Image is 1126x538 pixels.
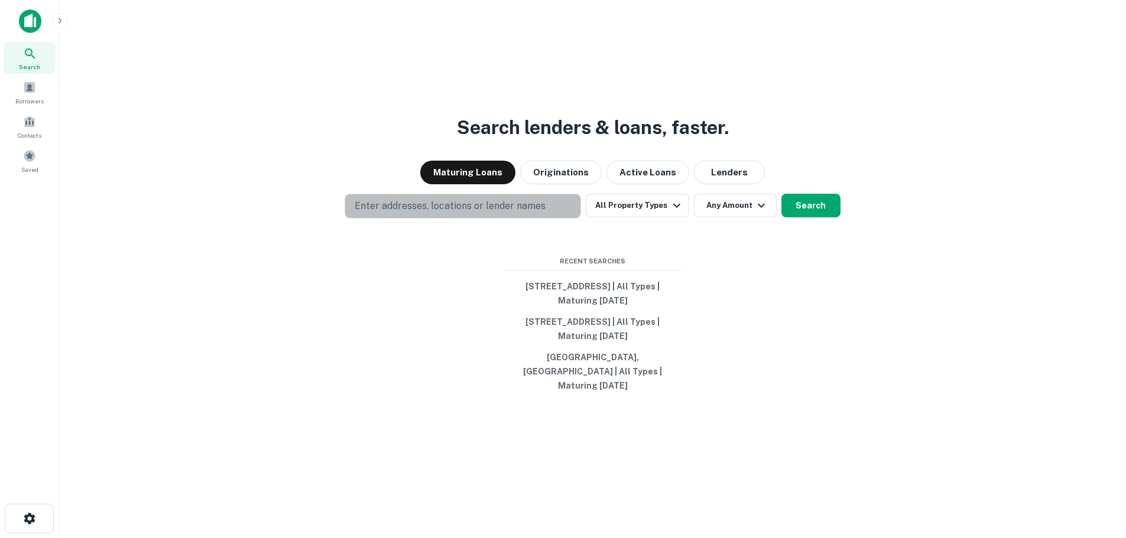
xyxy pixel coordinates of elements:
button: Originations [520,161,602,184]
a: Saved [4,145,56,177]
p: Enter addresses, locations or lender names [355,199,546,213]
button: Any Amount [694,194,777,217]
h3: Search lenders & loans, faster. [457,113,729,142]
button: [STREET_ADDRESS] | All Types | Maturing [DATE] [504,276,682,311]
span: Saved [21,165,38,174]
button: Active Loans [606,161,689,184]
span: Search [19,62,40,71]
button: Search [781,194,841,217]
button: [STREET_ADDRESS] | All Types | Maturing [DATE] [504,311,682,347]
button: Enter addresses, locations or lender names [345,194,581,219]
iframe: Chat Widget [1067,444,1126,500]
button: Lenders [694,161,765,184]
a: Contacts [4,110,56,142]
span: Recent Searches [504,256,682,266]
a: Borrowers [4,76,56,108]
span: Borrowers [15,96,44,106]
button: Maturing Loans [420,161,515,184]
a: Search [4,42,56,74]
button: All Property Types [586,194,689,217]
img: capitalize-icon.png [19,9,41,33]
span: Contacts [18,131,41,140]
button: [GEOGRAPHIC_DATA], [GEOGRAPHIC_DATA] | All Types | Maturing [DATE] [504,347,682,396]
